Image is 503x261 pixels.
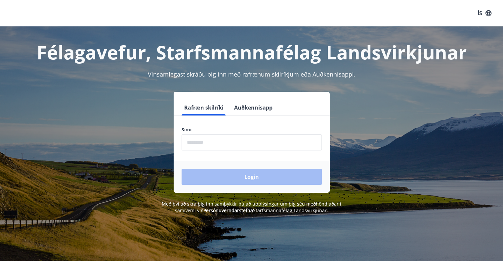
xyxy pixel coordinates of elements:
[474,7,495,19] button: ÍS
[182,100,226,115] button: Rafræn skilríki
[231,100,275,115] button: Auðkennisapp
[162,201,341,213] span: Með því að skrá þig inn samþykkir þú að upplýsingar um þig séu meðhöndlaðar í samræmi við Starfsm...
[182,126,322,133] label: Sími
[203,207,253,213] a: Persónuverndarstefna
[148,70,356,78] span: Vinsamlegast skráðu þig inn með rafrænum skilríkjum eða Auðkennisappi.
[21,40,482,65] h1: Félagavefur, Starfsmannafélag Landsvirkjunar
